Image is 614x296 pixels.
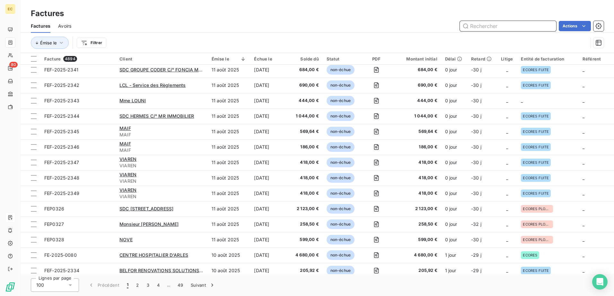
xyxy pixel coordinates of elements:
span: MAIF [119,147,204,153]
td: [DATE] [250,263,288,278]
div: Open Intercom Messenger [592,274,608,290]
span: … [163,280,174,290]
td: 11 août 2025 [208,78,250,93]
span: ECORES FUITE [523,68,549,72]
span: ECORES FUITE [523,269,549,273]
span: FEF-2025-2343 [44,98,79,103]
a: 80 [5,63,15,73]
td: 11 août 2025 [208,155,250,170]
td: [DATE] [250,93,288,108]
td: 1 jour [441,247,467,263]
span: FEF-2025-2344 [44,113,79,119]
button: 2 [132,278,143,292]
span: non-échue [327,219,355,229]
div: Référent [583,56,610,61]
span: 205,92 € [397,267,437,274]
span: 205,92 € [292,267,319,274]
div: Délai [445,56,463,61]
button: 3 [143,278,153,292]
span: MAIF [119,125,131,131]
span: VIAREN [119,156,136,162]
td: 11 août 2025 [208,170,250,186]
td: 0 jour [441,93,467,108]
td: 1 jour [441,263,467,278]
button: Suivant [187,278,219,292]
span: _ [521,98,523,103]
td: 11 août 2025 [208,124,250,139]
span: _ [583,175,584,180]
span: VIAREN [119,193,204,200]
span: _ [506,82,508,88]
span: -29 j [471,268,481,273]
td: [DATE] [250,217,288,232]
span: _ [583,144,584,150]
span: _ [506,144,508,150]
span: CENTRE HOSPITALIER D'ARLES [119,252,188,258]
span: non-échue [327,127,355,136]
span: _ [583,237,584,242]
span: _ [506,206,508,211]
span: -30 j [471,206,481,211]
img: Logo LeanPay [5,282,15,292]
span: non-échue [327,142,355,152]
span: _ [506,98,508,103]
span: _ [506,237,508,242]
span: -30 j [471,144,481,150]
span: 599,00 € [292,236,319,243]
td: [DATE] [250,108,288,124]
span: FEF-2025-2345 [44,129,79,134]
span: non-échue [327,96,355,106]
span: 1 [127,282,128,288]
span: _ [506,252,508,258]
span: 186,00 € [397,144,437,150]
span: SDC [STREET_ADDRESS] [119,206,173,211]
span: VIAREN [119,162,204,169]
span: 418,00 € [397,190,437,197]
td: 0 jour [441,124,467,139]
td: 11 août 2025 [208,62,250,78]
button: 4 [153,278,163,292]
span: 684,00 € [292,67,319,73]
span: 1 044,00 € [397,113,437,119]
td: 0 jour [441,78,467,93]
span: _ [583,160,584,165]
span: _ [506,221,508,227]
span: 418,00 € [292,190,319,197]
span: Avoirs [58,23,71,29]
td: 0 jour [441,139,467,155]
td: 0 jour [441,186,467,201]
span: 4 680,00 € [292,252,319,258]
td: 0 jour [441,155,467,170]
span: _ [583,252,584,258]
div: Solde dû [292,56,319,61]
span: Mme LOUNI [119,98,146,103]
span: ECORES FUITE [523,145,549,149]
span: _ [583,190,584,196]
span: Monsieur [PERSON_NAME] [119,221,179,227]
span: 418,00 € [397,175,437,181]
span: FEP0328 [44,237,64,242]
span: _ [583,67,584,72]
span: MAIF [119,141,131,146]
span: FEF-2025-2346 [44,144,79,150]
span: ECORES FUITE [523,114,549,118]
span: _ [583,98,584,103]
td: [DATE] [250,139,288,155]
span: 599,00 € [397,236,437,243]
span: 4894 [63,56,77,62]
span: 569,64 € [397,128,437,135]
div: Client [119,56,204,61]
span: non-échue [327,266,355,275]
span: ECORES FUITE [523,176,549,180]
span: -30 j [471,82,481,88]
span: SDC GROUPE CODER C/° FONCIA MARSEILLE [119,67,220,72]
span: -30 j [471,237,481,242]
span: _ [506,175,508,180]
div: Entité de facturation [521,56,575,61]
span: Facture [44,56,61,61]
span: 100 [36,282,44,288]
span: SDC HERMES C/° MR IMMOBILIER [119,113,194,119]
td: 11 août 2025 [208,232,250,247]
td: [DATE] [250,62,288,78]
td: 0 jour [441,62,467,78]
